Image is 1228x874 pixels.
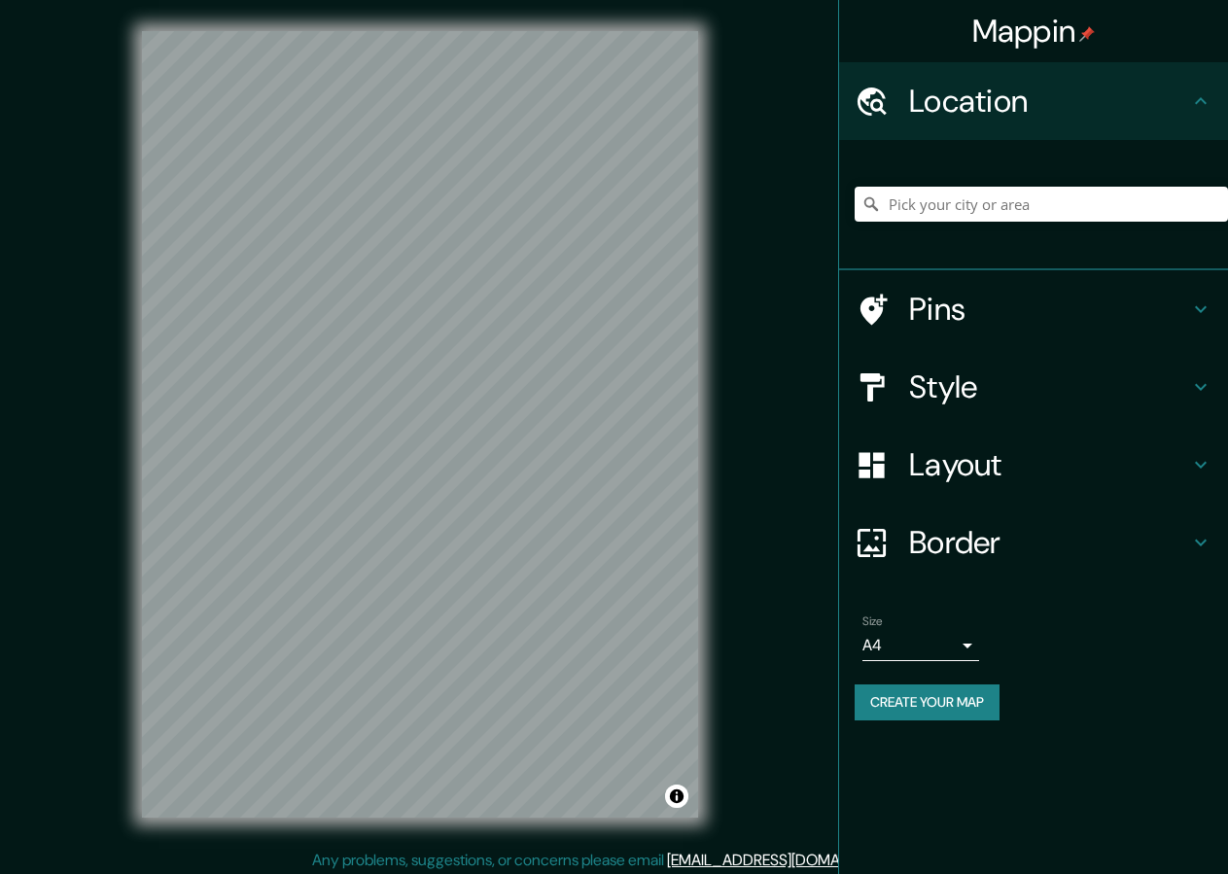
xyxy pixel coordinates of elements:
[312,849,910,872] p: Any problems, suggestions, or concerns please email .
[855,187,1228,222] input: Pick your city or area
[972,12,1096,51] h4: Mappin
[909,367,1189,406] h4: Style
[862,613,883,630] label: Size
[839,504,1228,581] div: Border
[909,82,1189,121] h4: Location
[839,348,1228,426] div: Style
[862,630,979,661] div: A4
[909,445,1189,484] h4: Layout
[1079,26,1095,42] img: pin-icon.png
[839,270,1228,348] div: Pins
[909,523,1189,562] h4: Border
[142,31,698,818] canvas: Map
[839,62,1228,140] div: Location
[839,426,1228,504] div: Layout
[667,850,907,870] a: [EMAIL_ADDRESS][DOMAIN_NAME]
[855,684,1000,720] button: Create your map
[665,785,688,808] button: Toggle attribution
[909,290,1189,329] h4: Pins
